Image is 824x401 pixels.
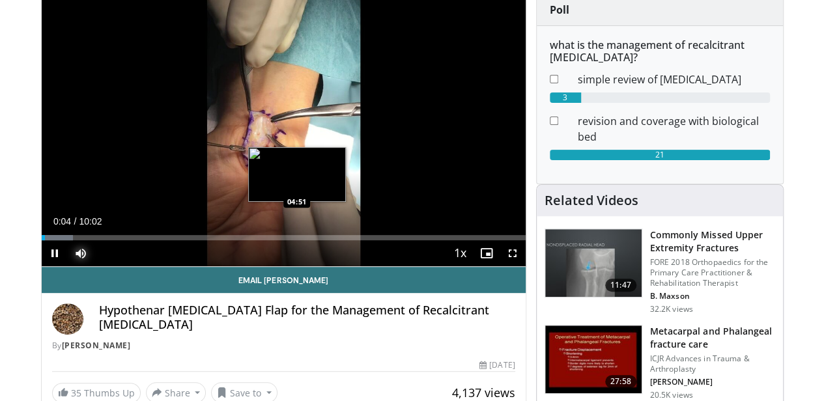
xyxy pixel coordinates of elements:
[568,113,780,145] dd: revision and coverage with biological bed
[452,385,515,400] span: 4,137 views
[650,304,693,314] p: 32.2K views
[545,325,775,400] a: 27:58 Metacarpal and Phalangeal fracture care ICJR Advances in Trauma & Arthroplasty [PERSON_NAME...
[545,193,638,208] h4: Related Videos
[650,257,775,288] p: FORE 2018 Orthopaedics for the Primary Care Practitioner & Rehabilitation Therapist
[568,72,780,87] dd: simple review of [MEDICAL_DATA]
[448,240,474,266] button: Playback Rate
[550,39,770,64] h6: what is the management of recalcitrant [MEDICAL_DATA]?
[650,390,693,400] p: 20.5K views
[74,216,77,227] span: /
[650,353,775,374] p: ICJR Advances in Trauma & Arthroplasty
[545,229,642,297] img: b2c65235-e098-4cd2-ab0f-914df5e3e270.150x105_q85_crop-smart_upscale.jpg
[650,291,775,301] p: B. Maxson
[550,92,581,103] div: 3
[248,147,346,202] img: image.jpeg
[79,216,102,227] span: 10:02
[545,325,642,393] img: 296987_0000_1.png.150x105_q85_crop-smart_upscale.jpg
[71,387,81,399] span: 35
[605,279,636,292] span: 11:47
[550,150,770,160] div: 21
[52,303,83,335] img: Avatar
[545,228,775,314] a: 11:47 Commonly Missed Upper Extremity Fractures FORE 2018 Orthopaedics for the Primary Care Pract...
[42,267,526,293] a: Email [PERSON_NAME]
[68,240,94,266] button: Mute
[479,359,515,371] div: [DATE]
[550,3,569,17] strong: Poll
[42,240,68,266] button: Pause
[500,240,526,266] button: Fullscreen
[650,377,775,387] p: [PERSON_NAME]
[605,375,636,388] span: 27:58
[474,240,500,266] button: Enable picture-in-picture mode
[52,340,515,352] div: By
[53,216,71,227] span: 0:04
[650,325,775,351] h3: Metacarpal and Phalangeal fracture care
[650,228,775,255] h3: Commonly Missed Upper Extremity Fractures
[42,235,526,240] div: Progress Bar
[62,340,131,351] a: [PERSON_NAME]
[99,303,515,331] h4: Hypothenar [MEDICAL_DATA] Flap for the Management of Recalcitrant [MEDICAL_DATA]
